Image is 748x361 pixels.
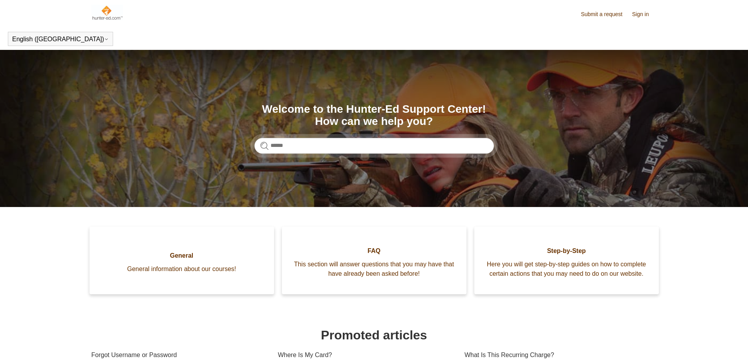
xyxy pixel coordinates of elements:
[91,5,123,20] img: Hunter-Ed Help Center home page
[254,103,494,128] h1: Welcome to the Hunter-Ed Support Center! How can we help you?
[486,260,647,279] span: Here you will get step-by-step guides on how to complete certain actions that you may need to do ...
[101,251,262,260] span: General
[474,227,659,294] a: Step-by-Step Here you will get step-by-step guides on how to complete certain actions that you ma...
[632,10,657,18] a: Sign in
[12,36,109,43] button: English ([GEOGRAPHIC_DATA])
[294,260,455,279] span: This section will answer questions that you may have that have already been asked before!
[697,335,743,355] div: Chat Support
[101,264,262,274] span: General information about our courses!
[486,246,647,256] span: Step-by-Step
[254,138,494,154] input: Search
[90,227,274,294] a: General General information about our courses!
[91,326,657,345] h1: Promoted articles
[581,10,630,18] a: Submit a request
[282,227,466,294] a: FAQ This section will answer questions that you may have that have already been asked before!
[294,246,455,256] span: FAQ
